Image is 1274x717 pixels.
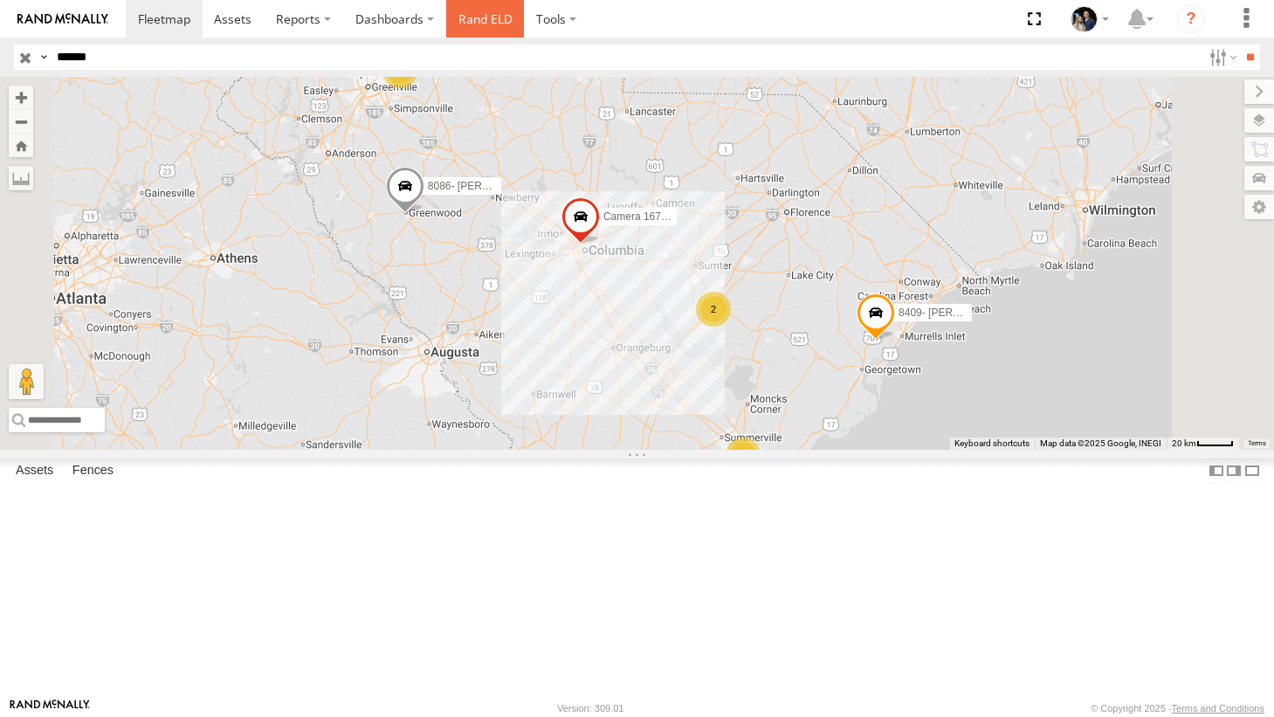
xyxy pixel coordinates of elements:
i: ? [1177,5,1205,33]
a: Visit our Website [10,700,90,717]
label: Measure [9,166,33,190]
button: Map Scale: 20 km per 39 pixels [1167,438,1239,450]
button: Keyboard shortcuts [954,438,1030,450]
div: 2 [726,438,761,472]
span: 8409- [PERSON_NAME] Camera [899,307,1055,319]
div: Version: 309.01 [557,703,623,714]
label: Map Settings [1244,195,1274,219]
div: Lauren Jackson [1064,6,1115,32]
div: © Copyright 2025 - [1091,703,1264,714]
label: Dock Summary Table to the Right [1225,458,1243,484]
label: Search Query [37,45,51,70]
label: Search Filter Options [1202,45,1240,70]
label: Fences [64,459,122,484]
button: Drag Pegman onto the map to open Street View [9,364,44,399]
label: Assets [7,459,62,484]
span: 8086- [PERSON_NAME] Camera [427,181,583,193]
span: Map data ©2025 Google, INEGI [1040,438,1161,448]
img: rand-logo.svg [17,13,108,25]
button: Zoom in [9,86,33,109]
span: 20 km [1172,438,1196,448]
a: Terms and Conditions [1172,703,1264,714]
a: Terms (opens in new tab) [1248,439,1266,446]
button: Zoom out [9,109,33,134]
label: Dock Summary Table to the Left [1208,458,1225,484]
label: Hide Summary Table [1243,458,1261,484]
button: Zoom Home [9,134,33,157]
div: 2 [696,292,731,327]
span: Camera 1670- [PERSON_NAME] (Free) [603,211,790,224]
